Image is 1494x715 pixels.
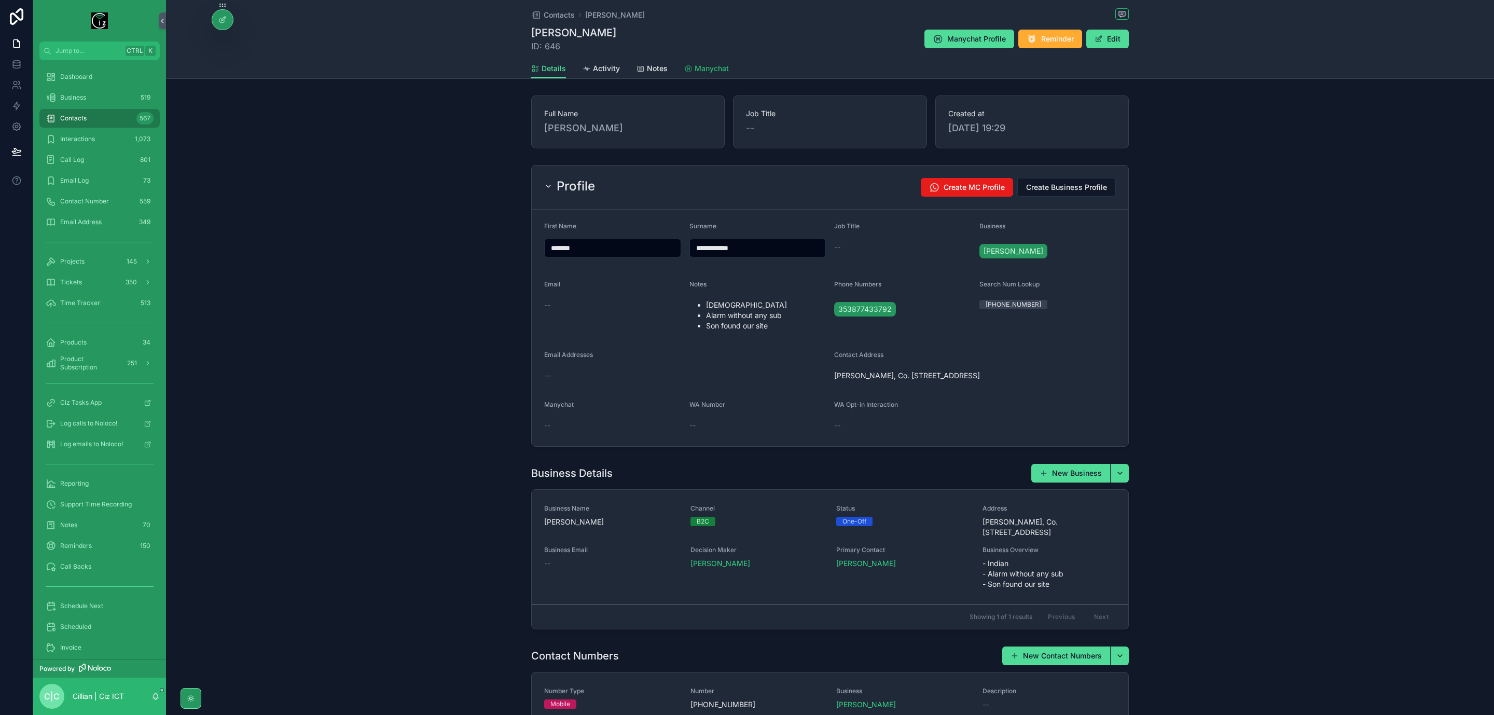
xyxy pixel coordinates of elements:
a: [PERSON_NAME] [690,558,750,569]
a: Schedule Next [39,597,160,615]
span: Notes [689,280,707,288]
span: Decision Maker [690,546,824,554]
span: Ciz Tasks App [60,398,102,407]
span: -- [544,420,550,431]
span: Create MC Profile [944,182,1005,192]
a: Tickets350 [39,273,160,292]
h1: Contact Numbers [531,649,619,663]
a: Time Tracker513 [39,294,160,312]
div: 559 [136,195,154,208]
div: 519 [137,91,154,104]
button: Create MC Profile [921,178,1013,197]
span: -- [983,699,989,710]
span: Notes [647,63,668,74]
span: ID: 646 [531,40,616,52]
span: Email Log [60,176,89,185]
a: Product Subscription251 [39,354,160,373]
span: -- [834,420,840,431]
a: Manychat [684,59,729,80]
a: Log emails to Noloco! [39,435,160,453]
span: Details [542,63,566,74]
span: Channel [690,504,824,513]
span: [PERSON_NAME] [544,517,678,527]
a: Call Log801 [39,150,160,169]
span: Description [983,687,1116,695]
span: Business Overview [983,546,1116,554]
button: Create Business Profile [1017,178,1116,197]
span: -- [544,300,550,310]
a: Log calls to Noloco! [39,414,160,433]
a: 353877433792 [834,302,896,317]
a: [PERSON_NAME] [836,558,896,569]
span: Full Name [544,108,712,119]
span: Primary Contact [836,546,970,554]
span: [PERSON_NAME], Co. [STREET_ADDRESS] [834,371,980,380]
span: Business [979,222,1005,230]
span: Search Num Lookup [979,280,1040,288]
a: Support Time Recording [39,495,160,514]
a: Email Log73 [39,171,160,190]
span: [PERSON_NAME], Co. [STREET_ADDRESS] [983,517,1116,538]
a: Scheduled [39,617,160,636]
span: - Indian - Alarm without any sub - Son found our site [983,558,1116,589]
span: Job Title [834,222,860,230]
span: [PHONE_NUMBER] [690,699,824,710]
span: Surname [689,222,716,230]
a: Email Address349 [39,213,160,231]
div: 145 [123,255,140,268]
span: Email Address [60,218,102,226]
img: App logo [91,12,108,29]
a: Call Backs [39,557,160,576]
span: Address [983,504,1116,513]
a: Products34 [39,333,160,352]
a: Projects145 [39,252,160,271]
span: -- [544,558,550,569]
span: Number [690,687,824,695]
button: Manychat Profile [924,30,1014,48]
div: 34 [140,336,154,349]
span: Manychat [695,63,729,74]
span: -- [689,420,696,431]
div: Mobile [550,699,570,709]
span: WA Number [689,401,725,408]
span: K [146,47,155,55]
a: Activity [583,59,620,80]
span: [PERSON_NAME] [984,246,1043,256]
div: 349 [136,216,154,228]
span: -- [746,121,754,135]
span: Product Subscription [60,355,120,372]
span: Call Log [60,156,84,164]
span: First Name [544,222,576,230]
button: New Business [1031,464,1110,483]
div: 513 [137,297,154,309]
span: Contacts [60,114,87,122]
a: Interactions1,073 [39,130,160,148]
a: [PERSON_NAME] [585,10,645,20]
span: Log calls to Noloco! [60,419,117,428]
a: Business Name[PERSON_NAME]ChannelB2CStatusOne-OffAddress[PERSON_NAME], Co. [STREET_ADDRESS]Busine... [532,490,1128,604]
div: 801 [137,154,154,166]
button: Jump to...CtrlK [39,42,160,60]
span: [DATE] 19:29 [948,121,1116,135]
span: Reminders [60,542,92,550]
span: Schedule Next [60,602,103,610]
a: [PERSON_NAME] [979,244,1047,258]
span: C|C [44,690,60,703]
span: WA Opt-in Interaction [834,401,898,408]
span: Job Title [746,108,914,119]
a: Business519 [39,88,160,107]
span: Contact Address [834,351,883,359]
li: Alarm without any sub [706,310,826,321]
span: Manychat [544,401,574,408]
button: Edit [1086,30,1129,48]
h2: Profile [557,178,595,195]
span: Interactions [60,135,95,143]
span: Showing 1 of 1 results [970,613,1032,621]
span: Products [60,338,87,347]
div: B2C [697,517,709,526]
span: Tickets [60,278,82,286]
span: Dashboard [60,73,92,81]
span: Invoice [60,643,81,652]
a: Reminders150 [39,537,160,555]
a: Dashboard [39,67,160,86]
